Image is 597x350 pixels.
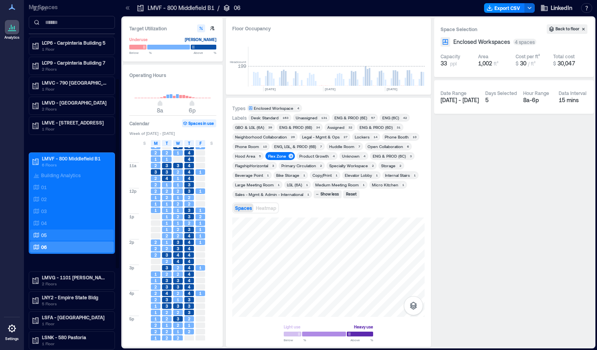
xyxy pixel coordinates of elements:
[362,154,367,158] div: 4
[441,97,479,103] span: [DATE] - [DATE]
[256,205,276,211] span: Heatmap
[188,252,190,258] span: 4
[154,297,157,303] span: 2
[166,252,168,258] span: 3
[42,294,109,301] p: LNY2 - Empire State Bldg
[157,107,163,114] span: 8a
[154,140,158,146] span: M
[154,239,157,245] span: 2
[398,163,403,168] div: 2
[166,227,168,232] span: 1
[381,163,395,168] div: Storage
[188,284,190,290] span: 4
[287,182,302,188] div: LGL (6A)
[547,24,587,34] button: Back to floor
[166,233,168,239] span: 2
[232,105,245,111] div: Types
[154,182,157,188] span: 2
[42,59,109,66] p: LCP9 - Carpinteria Building 7
[342,134,349,139] div: 27
[188,310,190,315] span: 3
[232,115,247,121] div: Labels
[166,316,168,322] span: 2
[41,220,47,226] p: 04
[453,38,510,46] span: Enclosed Workspaces
[42,162,109,168] p: 6 Floors
[42,106,109,112] p: 2 Floors
[357,144,362,149] div: 7
[345,172,372,178] div: Elevator Lobby
[154,310,157,315] span: 1
[177,214,179,219] span: 2
[314,125,321,130] div: 34
[129,71,216,79] h3: Operating Hours
[166,156,168,162] span: 1
[382,115,399,121] div: ENG (6C)
[329,144,354,149] div: Huddle Room
[188,176,190,181] span: 4
[233,204,253,212] button: Spaces
[441,53,460,59] div: Capacity
[315,182,359,188] div: Medium Meeting Room
[281,115,290,120] div: 163
[166,208,168,213] span: 1
[408,154,413,158] div: 3
[199,208,202,213] span: 1
[166,239,168,245] span: 1
[166,284,168,290] span: 3
[166,310,168,315] span: 2
[5,336,19,341] p: Settings
[154,188,157,194] span: 2
[289,134,296,139] div: 29
[553,61,556,66] span: $
[177,227,179,232] span: 2
[274,144,316,149] div: ENG, LGL, & PROD (6B)
[559,96,588,104] div: 15 mins
[188,195,190,200] span: 2
[235,205,252,211] span: Spaces
[361,182,366,187] div: 1
[177,195,179,200] span: 1
[441,90,467,96] div: Date Range
[188,214,190,219] span: 3
[42,301,109,307] p: 5 Floors
[302,173,306,178] div: 1
[478,60,492,67] span: 1,002
[166,265,168,271] span: 3
[166,271,168,277] span: 2
[343,190,360,198] button: Reset
[143,140,146,146] span: S
[177,322,179,328] span: 2
[177,303,179,309] span: 3
[265,87,276,91] text: [DATE]
[199,239,202,245] span: 1
[154,271,157,277] span: 1
[199,265,202,271] span: 1
[188,316,190,322] span: 2
[166,220,168,226] span: 1
[166,201,168,207] span: 1
[177,239,179,245] span: 3
[188,188,190,194] span: 3
[154,278,157,283] span: 1
[176,140,180,146] span: W
[177,265,179,271] span: 2
[235,125,264,130] div: GBO & LGL (6A)
[41,172,81,178] p: Building Analytics
[41,184,47,190] p: 01
[276,182,281,187] div: 1
[177,259,179,264] span: 4
[177,150,179,156] span: 1
[129,163,136,168] span: 11a
[319,191,340,198] div: Show less
[304,182,309,187] div: 1
[334,173,339,178] div: 1
[385,172,410,178] div: Internal Stairs
[557,60,575,67] span: 30,047
[265,173,270,178] div: 1
[2,319,22,344] a: Settings
[368,144,403,149] div: Open Collaboration
[360,125,393,130] div: ENG & PROD (6D)
[42,79,109,86] p: LMVC - 790 [GEOGRAPHIC_DATA] B2
[296,106,300,111] div: 4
